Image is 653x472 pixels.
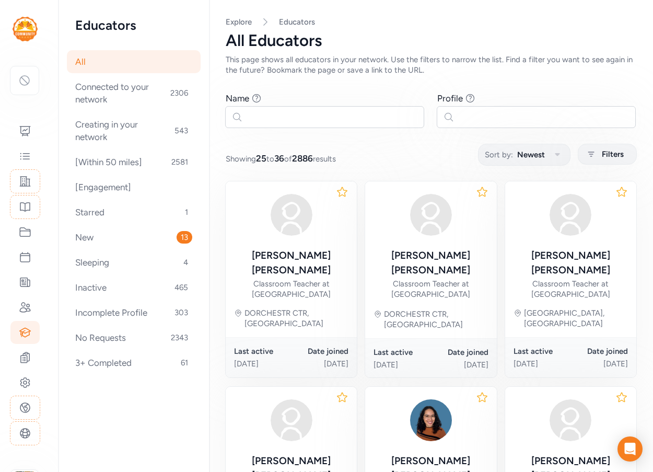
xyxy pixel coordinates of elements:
div: Date joined [291,346,349,356]
div: Open Intercom Messenger [617,436,643,462]
div: Classroom Teacher at [GEOGRAPHIC_DATA] [234,279,348,300]
div: Date joined [431,347,488,358]
span: 4 [179,256,192,269]
span: 13 [177,231,192,244]
span: 303 [170,306,192,319]
span: 465 [170,281,192,294]
div: Incomplete Profile [67,301,201,324]
div: [DATE] [234,359,291,369]
a: Explore [226,17,252,27]
span: 25 [256,153,266,164]
div: [GEOGRAPHIC_DATA], [GEOGRAPHIC_DATA] [524,308,628,329]
div: DORCHESTR CTR, [GEOGRAPHIC_DATA] [244,308,348,329]
div: [DATE] [570,359,628,369]
span: 2343 [167,331,192,344]
div: New [67,226,201,249]
span: Newest [517,148,545,161]
img: avatar38fbb18c.svg [545,190,596,240]
div: Date joined [570,346,628,356]
img: avatar38fbb18c.svg [545,395,596,445]
div: [DATE] [291,359,349,369]
div: No Requests [67,326,201,349]
div: Classroom Teacher at [GEOGRAPHIC_DATA] [374,279,488,300]
div: Last active [234,346,291,356]
div: Classroom Teacher at [GEOGRAPHIC_DATA] [514,279,628,300]
div: Inactive [67,276,201,299]
div: [Within 50 miles] [67,151,201,174]
div: Name [226,92,249,105]
div: Last active [374,347,431,358]
div: All Educators [226,31,636,50]
a: Educators [279,17,315,27]
span: 1 [181,206,192,218]
span: 2886 [292,153,313,164]
div: [DATE] [374,360,431,370]
div: Profile [437,92,463,105]
span: Showing to of results [226,152,336,165]
div: Connected to your network [67,75,201,111]
img: logo [13,17,38,41]
div: [PERSON_NAME] [PERSON_NAME] [234,248,348,278]
span: Filters [602,148,624,160]
div: [Engagement] [67,176,201,199]
img: avatar38fbb18c.svg [266,395,317,445]
div: Last active [514,346,571,356]
button: Sort by:Newest [478,144,570,166]
div: [PERSON_NAME] [PERSON_NAME] [514,248,628,278]
h2: Educators [75,17,192,33]
div: Starred [67,201,201,224]
span: 2306 [166,87,192,99]
span: Sort by: [485,148,513,161]
img: avatar38fbb18c.svg [406,190,456,240]
div: [DATE] [514,359,571,369]
nav: Breadcrumb [226,17,636,27]
span: 36 [274,153,284,164]
img: H05l0t4mSMG5G5ujp8u6 [406,395,456,445]
div: This page shows all educators in your network. Use the filters to narrow the list. Find a filter ... [226,54,636,75]
div: All [67,50,201,73]
div: [PERSON_NAME] [PERSON_NAME] [374,248,488,278]
div: Creating in your network [67,113,201,148]
span: 543 [170,124,192,137]
span: 61 [177,356,192,369]
div: DORCHESTR CTR, [GEOGRAPHIC_DATA] [384,309,488,330]
img: avatar38fbb18c.svg [266,190,317,240]
div: Sleeping [67,251,201,274]
div: [DATE] [431,360,488,370]
div: 3+ Completed [67,351,201,374]
span: 2581 [167,156,192,168]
